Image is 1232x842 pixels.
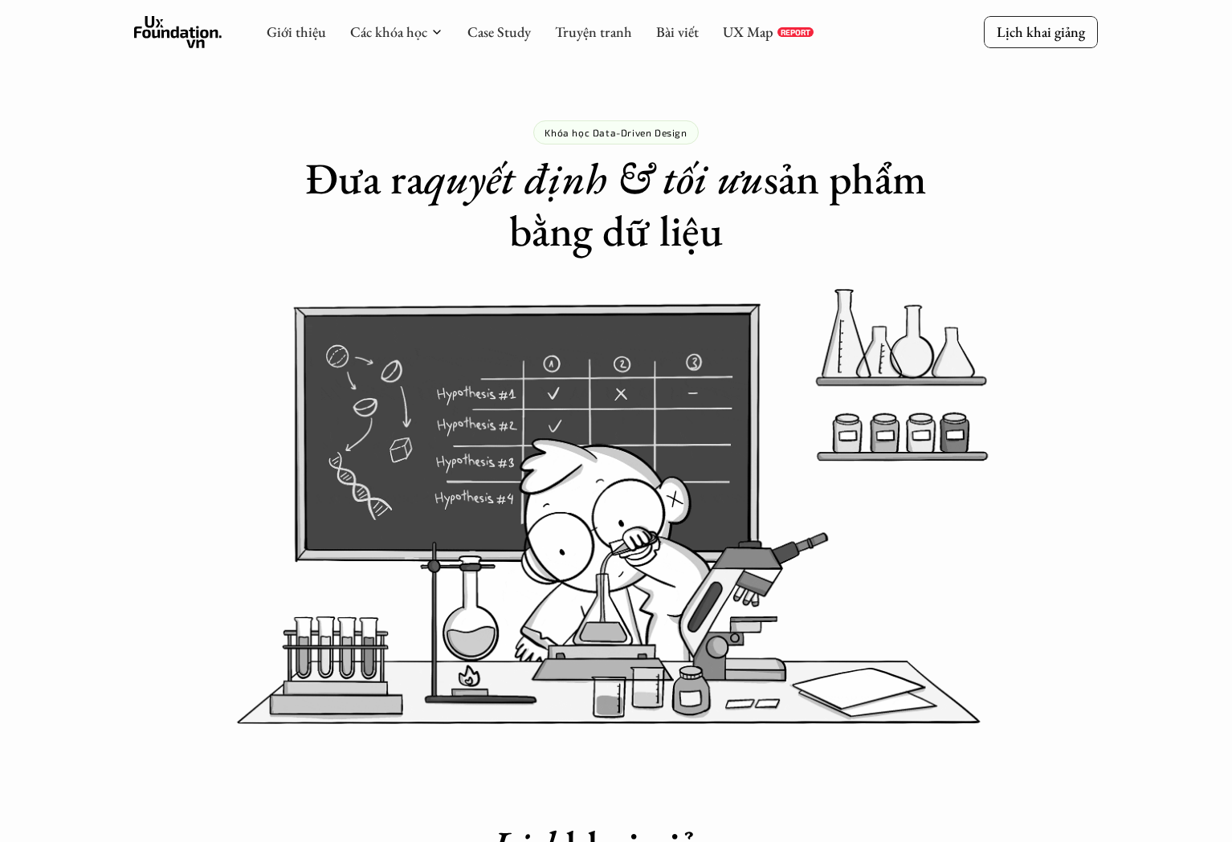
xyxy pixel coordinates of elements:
a: Giới thiệu [267,22,326,41]
a: Case Study [467,22,531,41]
p: REPORT [781,27,810,37]
a: Các khóa học [350,22,427,41]
a: Truyện tranh [555,22,632,41]
p: Lịch khai giảng [997,22,1085,41]
h1: Đưa ra sản phẩm bằng dữ liệu [296,153,936,257]
p: Khóa học Data-Driven Design [545,127,687,138]
a: UX Map [723,22,773,41]
em: quyết định & tối ưu [424,150,764,206]
a: REPORT [777,27,814,37]
a: Lịch khai giảng [984,16,1098,47]
a: Bài viết [656,22,699,41]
